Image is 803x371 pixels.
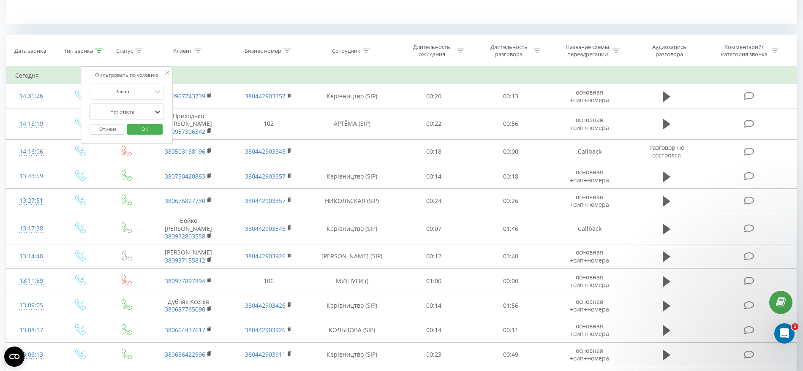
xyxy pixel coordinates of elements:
[7,67,797,84] td: Сегодня
[15,88,47,104] div: 14:31:26
[229,269,309,293] td: 106
[90,124,126,135] button: Отмена
[472,213,550,244] td: 01:46
[14,47,46,54] div: Дата звонка
[395,139,473,164] td: 00:18
[409,43,455,58] div: Длительность ожидания
[165,277,205,285] a: 380977897894
[90,71,164,79] div: Фильтровать по условию
[245,326,286,334] a: 380442903926
[15,220,47,237] div: 13:17:38
[332,47,360,54] div: Сотрудник
[395,342,473,367] td: 00:23
[127,124,163,135] button: OK
[550,213,630,244] td: Callback
[395,244,473,268] td: 00:12
[550,244,630,268] td: основная +сип+номера
[4,347,24,367] button: Open CMP widget
[165,92,205,100] a: 380967743739
[719,43,769,58] div: Комментарий/категория звонка
[245,197,286,205] a: 380442903357
[550,164,630,189] td: основная +сип+номера
[395,318,473,342] td: 00:14
[165,147,205,155] a: 380503138196
[472,164,550,189] td: 00:18
[309,269,395,293] td: МИШУГИ ()
[774,323,795,344] iframe: Intercom live chat
[15,273,47,289] div: 13:11:59
[64,47,93,54] div: Тип звонка
[395,293,473,318] td: 00:14
[245,92,286,100] a: 380442903357
[472,318,550,342] td: 00:11
[165,350,205,358] a: 380686422996
[165,305,205,313] a: 380687765090
[565,43,610,58] div: Название схемы переадресации
[15,322,47,339] div: 13:08:17
[229,108,309,140] td: 102
[309,213,395,244] td: Керівництво (SIP)
[165,127,205,135] a: 380957306342
[395,189,473,213] td: 00:24
[165,197,205,205] a: 380676827730
[148,108,229,140] td: Приходько [PERSON_NAME]
[245,252,286,260] a: 380442903926
[148,213,229,244] td: Бойко [PERSON_NAME]
[309,164,395,189] td: Керівництво (SIP)
[245,301,286,309] a: 380442903426
[148,293,229,318] td: Дубняк Ксенія
[15,192,47,209] div: 13:27:51
[165,172,205,180] a: 380730420863
[15,144,47,160] div: 14:16:06
[642,43,697,58] div: Аудиозапись разговора
[550,84,630,108] td: основная +сип+номера
[245,172,286,180] a: 380442903357
[309,342,395,367] td: Керівництво (SIP)
[173,47,192,54] div: Клиент
[15,347,47,363] div: 13:06:13
[550,108,630,140] td: основная +сип+номера
[165,326,205,334] a: 380664437617
[15,297,47,314] div: 13:09:05
[550,293,630,318] td: основная +сип+номера
[245,147,286,155] a: 380442903345
[550,139,630,164] td: Callback
[309,108,395,140] td: АРТЁМА (SIP)
[486,43,531,58] div: Длительность разговора
[309,244,395,268] td: [PERSON_NAME] (SIP)
[472,189,550,213] td: 00:26
[15,248,47,265] div: 13:14:48
[472,108,550,140] td: 00:56
[15,168,47,184] div: 13:43:59
[472,293,550,318] td: 01:56
[133,122,157,135] span: OK
[395,269,473,293] td: 01:00
[550,189,630,213] td: основная +сип+номера
[550,318,630,342] td: основная +сип+номера
[148,244,229,268] td: [PERSON_NAME]
[165,232,205,240] a: 380932803558
[245,225,286,233] a: 380442903345
[472,84,550,108] td: 00:13
[550,269,630,293] td: основная +сип+номера
[309,318,395,342] td: КОЛЬЦОВА (SIP)
[550,342,630,367] td: основная +сип+номера
[649,144,684,159] span: Разговор не состоялся
[395,84,473,108] td: 00:20
[245,47,281,54] div: Бизнес номер
[245,350,286,358] a: 380442903911
[15,116,47,132] div: 14:18:19
[472,342,550,367] td: 00:49
[116,47,133,54] div: Статус
[395,164,473,189] td: 00:14
[472,269,550,293] td: 00:00
[309,84,395,108] td: Керівництво (SIP)
[165,256,205,264] a: 380937155812
[309,293,395,318] td: Керівництво (SIP)
[792,323,798,330] span: 1
[309,189,395,213] td: НИКОЛЬСКАЯ (SIP)
[395,108,473,140] td: 00:22
[472,244,550,268] td: 03:40
[472,139,550,164] td: 00:00
[395,213,473,244] td: 00:07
